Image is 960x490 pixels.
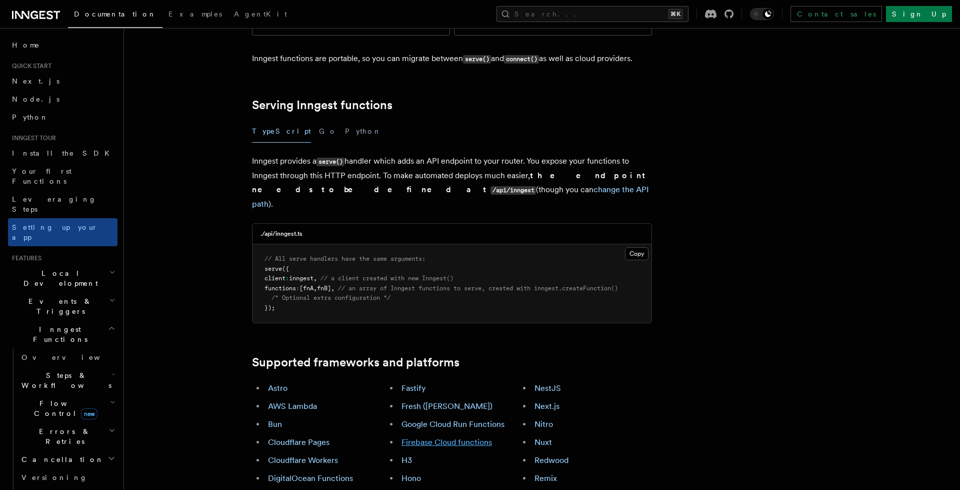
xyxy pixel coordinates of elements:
a: Astro [268,383,287,393]
a: Documentation [68,3,162,28]
span: Next.js [12,77,59,85]
span: Leveraging Steps [12,195,96,213]
span: Inngest tour [8,134,56,142]
code: serve() [463,55,491,64]
button: Inngest Functions [8,320,117,348]
span: // a client created with new Inngest() [320,275,453,282]
span: Features [8,254,41,262]
a: Hono [401,473,421,483]
a: Versioning [17,468,117,486]
a: Remix [534,473,557,483]
a: Google Cloud Run Functions [401,419,504,429]
a: Your first Functions [8,162,117,190]
span: Python [12,113,48,121]
span: // an array of Inngest functions to serve, created with inngest.createFunction() [338,285,618,292]
a: Cloudflare Workers [268,455,338,465]
span: Examples [168,10,222,18]
a: Contact sales [790,6,882,22]
a: Bun [268,419,282,429]
span: [fnA [299,285,313,292]
a: Next.js [8,72,117,90]
p: Inngest provides a handler which adds an API endpoint to your router. You expose your functions t... [252,154,652,211]
a: AWS Lambda [268,401,317,411]
h3: ./api/inngest.ts [260,230,302,238]
button: Steps & Workflows [17,366,117,394]
a: Python [8,108,117,126]
button: Local Development [8,264,117,292]
span: , [313,285,317,292]
span: Install the SDK [12,149,115,157]
a: Fastify [401,383,426,393]
span: // All serve handlers have the same arguments: [264,255,425,262]
button: Copy [625,247,648,260]
a: Serving Inngest functions [252,98,392,112]
span: client [264,275,285,282]
span: }); [264,304,275,311]
span: Your first Functions [12,167,71,185]
span: AgentKit [234,10,287,18]
span: Steps & Workflows [17,370,111,390]
code: serve() [316,158,344,166]
span: Quick start [8,62,51,70]
span: inngest [289,275,313,282]
a: Sign Up [886,6,952,22]
a: Redwood [534,455,568,465]
a: Cloudflare Pages [268,437,329,447]
span: : [296,285,299,292]
a: Overview [17,348,117,366]
a: Setting up your app [8,218,117,246]
code: /api/inngest [490,186,536,195]
a: Supported frameworks and platforms [252,355,459,369]
span: Setting up your app [12,223,98,241]
span: Flow Control [17,398,110,418]
p: Inngest functions are portable, so you can migrate between and as well as cloud providers. [252,52,652,66]
button: Go [319,120,337,143]
button: TypeScript [252,120,311,143]
button: Flow Controlnew [17,394,117,422]
span: Events & Triggers [8,296,109,316]
span: new [81,408,97,419]
kbd: ⌘K [668,9,682,19]
span: , [331,285,334,292]
span: Local Development [8,268,109,288]
a: Node.js [8,90,117,108]
a: Firebase Cloud functions [401,437,492,447]
a: Next.js [534,401,559,411]
a: Install the SDK [8,144,117,162]
button: Python [345,120,381,143]
a: Nitro [534,419,553,429]
span: Home [12,40,40,50]
button: Events & Triggers [8,292,117,320]
span: Cancellation [17,454,104,464]
button: Toggle dark mode [750,8,774,20]
a: Home [8,36,117,54]
a: Leveraging Steps [8,190,117,218]
code: connect() [504,55,539,64]
a: NestJS [534,383,561,393]
span: Inngest Functions [8,324,108,344]
button: Search...⌘K [496,6,688,22]
a: H3 [401,455,412,465]
a: Nuxt [534,437,552,447]
span: Versioning [21,473,87,481]
a: Fresh ([PERSON_NAME]) [401,401,492,411]
span: Overview [21,353,124,361]
span: functions [264,285,296,292]
span: Errors & Retries [17,426,108,446]
span: Node.js [12,95,59,103]
span: serve [264,265,282,272]
button: Cancellation [17,450,117,468]
button: Errors & Retries [17,422,117,450]
span: fnB] [317,285,331,292]
span: , [313,275,317,282]
a: AgentKit [228,3,293,27]
span: Documentation [74,10,156,18]
a: DigitalOcean Functions [268,473,353,483]
a: Examples [162,3,228,27]
span: : [285,275,289,282]
span: /* Optional extra configuration */ [271,294,390,301]
span: ({ [282,265,289,272]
